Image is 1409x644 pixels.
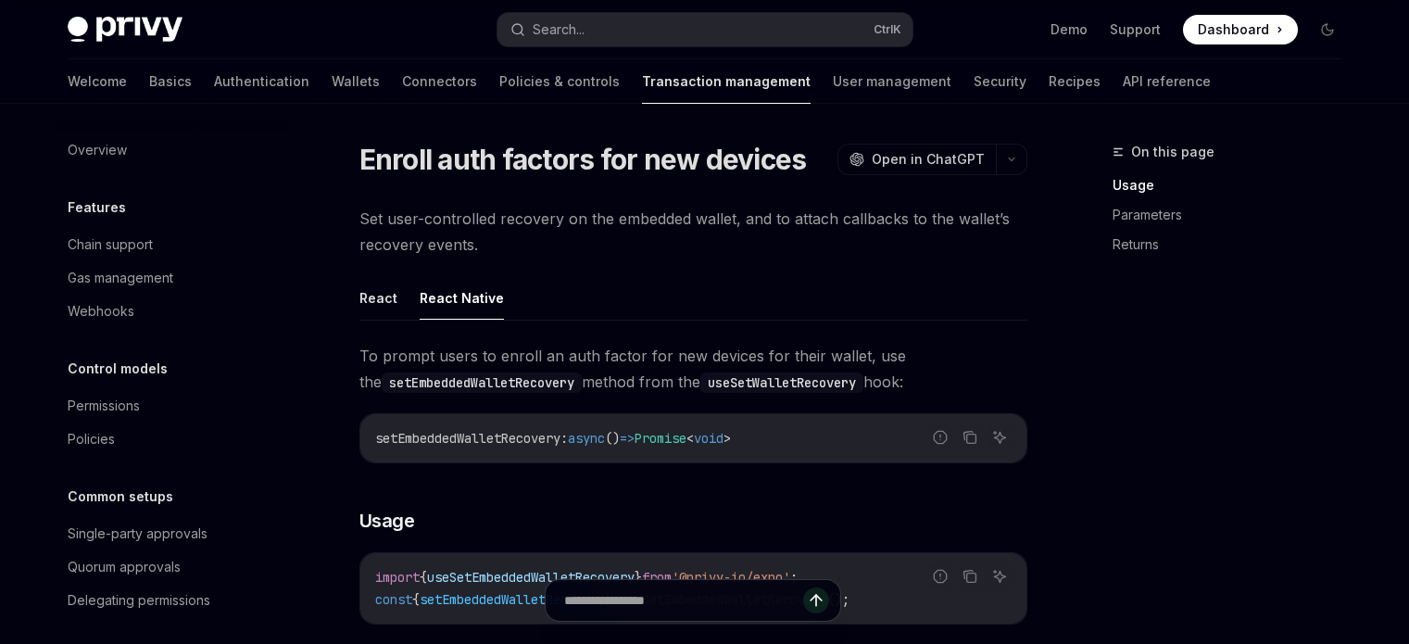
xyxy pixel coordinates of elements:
h5: Features [68,196,126,219]
div: Quorum approvals [68,556,181,578]
span: void [694,430,723,447]
a: Basics [149,59,192,104]
a: Parameters [1113,200,1357,230]
a: Welcome [68,59,127,104]
a: Returns [1113,230,1357,259]
div: Search... [533,19,585,41]
span: } [635,569,642,586]
a: Demo [1050,20,1088,39]
div: Single-party approvals [68,523,208,545]
a: Dashboard [1183,15,1298,44]
span: < [686,430,694,447]
a: Delegating permissions [53,584,290,617]
span: async [568,430,605,447]
h5: Common setups [68,486,173,508]
span: Set user-controlled recovery on the embedded wallet, and to attach callbacks to the wallet’s reco... [359,206,1027,258]
span: Open in ChatGPT [872,150,985,169]
span: import [375,569,420,586]
span: ; [790,569,798,586]
a: Authentication [214,59,309,104]
button: Search...CtrlK [497,13,912,46]
button: Send message [803,587,829,613]
a: Webhooks [53,295,290,328]
a: Usage [1113,170,1357,200]
a: Wallets [332,59,380,104]
span: To prompt users to enroll an auth factor for new devices for their wallet, use the method from th... [359,343,1027,395]
a: Policies [53,423,290,456]
div: Webhooks [68,300,134,322]
a: Quorum approvals [53,550,290,584]
button: Open in ChatGPT [837,144,996,175]
button: Copy the contents from the code block [958,564,982,588]
div: Permissions [68,395,140,417]
span: Usage [359,508,415,534]
a: Gas management [53,261,290,295]
span: () [605,430,620,447]
a: Overview [53,133,290,167]
button: React [359,276,397,320]
code: setEmbeddedWalletRecovery [382,373,582,393]
button: Ask AI [988,564,1012,588]
a: Transaction management [642,59,811,104]
div: Policies [68,428,115,450]
code: useSetWalletRecovery [700,373,863,393]
span: Promise [635,430,686,447]
span: => [620,430,635,447]
span: { [420,569,427,586]
span: '@privy-io/expo' [672,569,790,586]
a: Single-party approvals [53,517,290,550]
span: Ctrl K [874,22,901,37]
span: useSetEmbeddedWalletRecovery [427,569,635,586]
a: Chain support [53,228,290,261]
button: Toggle dark mode [1313,15,1342,44]
a: Security [974,59,1026,104]
div: Delegating permissions [68,589,210,612]
span: setEmbeddedWalletRecovery [375,430,560,447]
div: Chain support [68,234,153,256]
h5: Control models [68,358,168,380]
a: API reference [1123,59,1211,104]
div: Gas management [68,267,173,289]
a: Support [1110,20,1161,39]
span: On this page [1131,141,1214,163]
a: Permissions [53,389,290,423]
button: Copy the contents from the code block [958,425,982,449]
span: Dashboard [1198,20,1269,39]
span: from [642,569,672,586]
button: Report incorrect code [928,425,952,449]
span: > [723,430,731,447]
span: : [560,430,568,447]
a: Connectors [402,59,477,104]
a: Recipes [1049,59,1101,104]
button: Report incorrect code [928,564,952,588]
button: Ask AI [988,425,1012,449]
div: Overview [68,139,127,161]
a: User management [833,59,951,104]
button: React Native [420,276,504,320]
a: Policies & controls [499,59,620,104]
h1: Enroll auth factors for new devices [359,143,807,176]
img: dark logo [68,17,182,43]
